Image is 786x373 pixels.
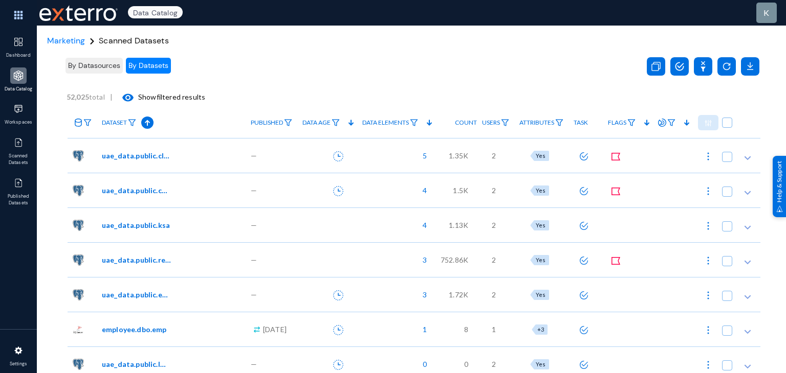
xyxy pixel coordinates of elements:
[102,185,171,196] span: uae_data.public.customer_data
[773,156,786,217] div: Help & Support
[536,152,545,159] span: Yes
[13,137,24,148] img: icon-published.svg
[73,254,84,266] img: pgsql.png
[536,222,545,228] span: Yes
[536,187,545,194] span: Yes
[246,114,297,132] a: Published
[73,150,84,161] img: pgsql.png
[537,326,544,333] span: +3
[263,324,287,335] span: [DATE]
[251,359,257,369] span: —
[102,220,170,230] span: uae_data.public.ksa
[574,119,588,126] span: Task
[73,185,84,196] img: pgsql.png
[128,119,136,126] img: icon-filter.svg
[122,91,134,104] mat-icon: visibility
[492,254,496,265] span: 2
[102,324,167,335] span: employee.dbo.emp
[126,58,171,74] button: By Datasets
[251,150,257,161] span: —
[13,345,24,356] img: icon-settings.svg
[703,221,713,231] img: icon-more.svg
[464,359,468,369] span: 0
[13,104,24,114] img: icon-workspace.svg
[357,114,423,132] a: Data Elements
[2,86,35,93] span: Data Catalog
[667,119,675,126] img: icon-filter.svg
[703,151,713,161] img: icon-more.svg
[2,361,35,368] span: Settings
[251,289,257,300] span: —
[703,360,713,370] img: icon-more.svg
[2,153,35,167] span: Scanned Datasets
[73,289,84,300] img: pgsql.png
[453,185,468,196] span: 1.5K
[67,92,110,101] span: total
[776,205,783,212] img: help_support.svg
[441,254,468,265] span: 752.86K
[418,289,427,300] span: 3
[102,119,127,126] span: Dataset
[703,325,713,335] img: icon-more.svg
[519,119,554,126] span: Attributes
[83,119,92,126] img: icon-filter.svg
[13,37,24,47] img: icon-dashboard.svg
[2,52,35,59] span: Dashboard
[65,58,123,74] button: By Datasources
[332,119,340,126] img: icon-filter.svg
[477,114,514,132] a: Users
[418,150,427,161] span: 5
[128,61,168,70] span: By Datasets
[2,119,35,126] span: Workspaces
[449,220,468,230] span: 1.13K
[13,71,24,81] img: icon-applications.svg
[492,220,496,230] span: 2
[3,4,34,26] img: app launcher
[482,119,500,126] span: Users
[492,185,496,196] span: 2
[418,359,427,369] span: 0
[449,150,468,161] span: 1.35K
[418,324,427,335] span: 1
[102,150,171,161] span: uae_data.public.client_data
[703,186,713,196] img: icon-more.svg
[113,92,205,101] span: Show filtered results
[603,114,641,132] a: Flags
[492,289,496,300] span: 2
[39,5,118,21] img: exterro-work-mark.svg
[449,289,468,300] span: 1.72K
[536,361,545,367] span: Yes
[47,35,85,46] a: Marketing
[2,193,35,207] span: Published Datasets
[492,359,496,369] span: 2
[37,3,116,24] span: Exterro
[99,35,169,46] span: Scanned Datasets
[297,114,345,132] a: Data Age
[251,254,257,265] span: —
[418,254,427,265] span: 3
[514,114,569,132] a: Attributes
[410,119,418,126] img: icon-filter.svg
[608,119,626,126] span: Flags
[703,255,713,266] img: icon-more.svg
[284,119,292,126] img: icon-filter.svg
[763,8,769,17] span: k
[492,150,496,161] span: 2
[102,289,171,300] span: uae_data.public.employeesnew
[627,119,636,126] img: icon-filter.svg
[251,220,257,230] span: —
[464,324,468,335] span: 8
[251,119,283,126] span: Published
[703,290,713,300] img: icon-more.svg
[418,220,427,230] span: 4
[302,119,331,126] span: Data Age
[492,324,496,335] span: 1
[362,119,409,126] span: Data Elements
[67,92,89,101] b: 52,025
[455,119,477,126] span: Count
[128,6,183,18] span: Data Catalog
[763,7,769,19] div: k
[68,61,120,70] span: By Datasources
[418,185,427,196] span: 4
